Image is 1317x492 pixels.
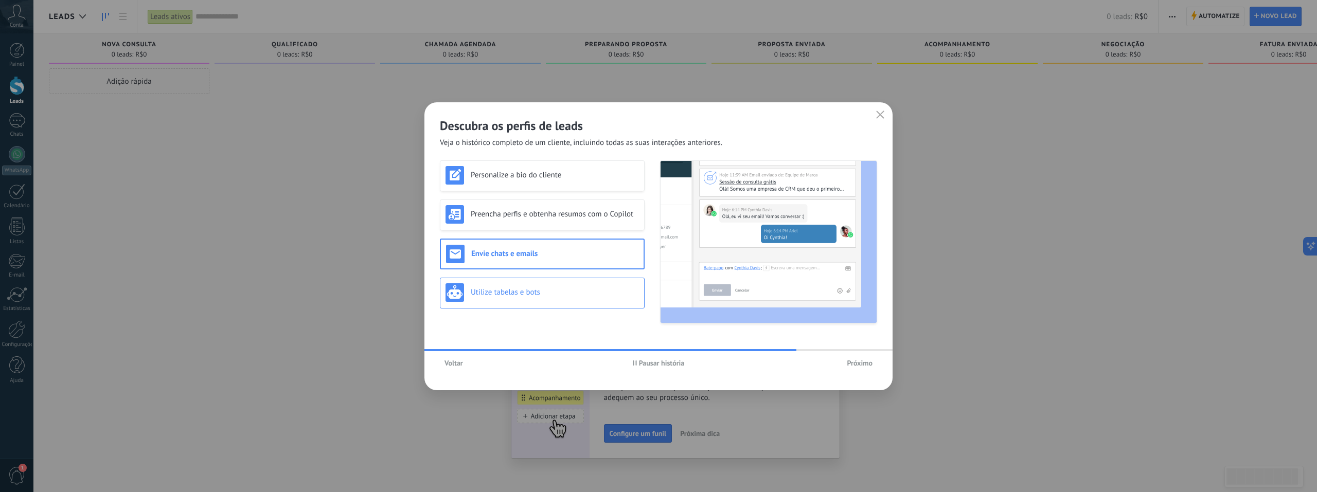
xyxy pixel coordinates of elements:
h3: Personalize a bio do cliente [471,170,639,180]
h3: Preencha perfis e obtenha resumos com o Copilot [471,209,639,219]
span: Próximo [847,359,873,367]
span: Veja o histórico completo de um cliente, incluindo todas as suas interações anteriores. [440,138,722,148]
span: Voltar [444,359,463,367]
h2: Descubra os perfis de leads [440,118,877,134]
button: Voltar [440,355,468,371]
h3: Utilize tabelas e bots [471,287,639,297]
button: Próximo [842,355,877,371]
button: Pausar história [628,355,689,371]
span: Pausar história [639,359,685,367]
h3: Envie chats e emails [471,249,638,259]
